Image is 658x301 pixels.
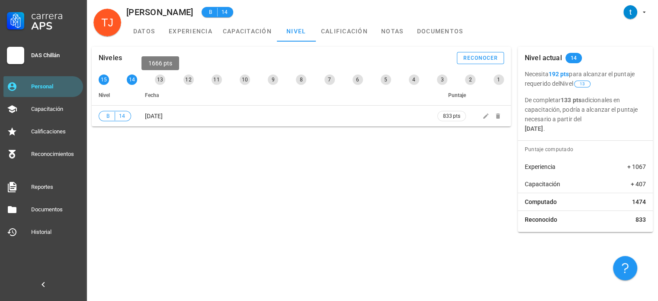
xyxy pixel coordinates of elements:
[268,74,278,85] div: 9
[127,74,137,85] div: 14
[101,9,113,36] span: TJ
[207,8,214,16] span: B
[525,180,560,188] span: Capacitación
[3,121,83,142] a: Calificaciones
[155,74,165,85] div: 13
[145,113,163,120] span: [DATE]
[316,21,373,42] a: calificación
[636,215,646,224] span: 833
[99,92,110,98] span: Nivel
[138,85,430,106] th: Fecha
[164,21,218,42] a: experiencia
[183,74,194,85] div: 12
[104,112,111,120] span: B
[632,197,646,206] span: 1474
[463,55,498,61] div: reconocer
[437,74,447,85] div: 3
[494,74,504,85] div: 1
[3,177,83,197] a: Reportes
[627,162,646,171] span: + 1067
[353,74,363,85] div: 6
[525,215,557,224] span: Reconocido
[430,85,473,106] th: Puntaje
[119,112,125,120] span: 14
[31,151,80,158] div: Reconocimientos
[465,74,475,85] div: 2
[31,206,80,213] div: Documentos
[525,125,543,132] b: [DATE]
[3,199,83,220] a: Documentos
[409,74,419,85] div: 4
[457,52,504,64] button: reconocer
[31,229,80,236] div: Historial
[31,128,80,135] div: Calificaciones
[561,97,581,104] b: 133 pts
[31,52,80,59] div: DAS Chillán
[212,74,222,85] div: 11
[3,76,83,97] a: Personal
[373,21,412,42] a: notas
[31,21,80,31] div: APS
[3,144,83,165] a: Reconocimientos
[412,21,469,42] a: documentos
[31,106,80,113] div: Capacitación
[525,69,646,88] p: Necesita para alcanzar el puntaje requerido del
[296,74,306,85] div: 8
[448,92,466,98] span: Puntaje
[381,74,391,85] div: 5
[31,184,80,191] div: Reportes
[443,112,460,120] span: 833 pts
[125,21,164,42] a: datos
[549,71,569,78] b: 192 pts
[631,180,646,188] span: + 407
[571,53,577,63] span: 14
[3,222,83,243] a: Historial
[525,95,646,133] p: De completar adicionales en capacitación, podría a alcanzar el puntaje necesario a partir del .
[623,5,637,19] div: avatar
[521,141,653,158] div: Puntaje computado
[277,21,316,42] a: nivel
[525,197,557,206] span: Computado
[218,21,277,42] a: capacitación
[221,8,228,16] span: 14
[92,85,138,106] th: Nivel
[31,10,80,21] div: Carrera
[93,9,121,36] div: avatar
[525,47,562,69] div: Nivel actual
[580,81,585,87] span: 13
[3,99,83,120] a: Capacitación
[31,83,80,90] div: Personal
[240,74,250,85] div: 10
[525,162,555,171] span: Experiencia
[99,74,109,85] div: 15
[145,92,159,98] span: Fecha
[99,47,122,69] div: Niveles
[560,80,591,87] span: Nivel
[126,7,193,17] div: [PERSON_NAME]
[324,74,335,85] div: 7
